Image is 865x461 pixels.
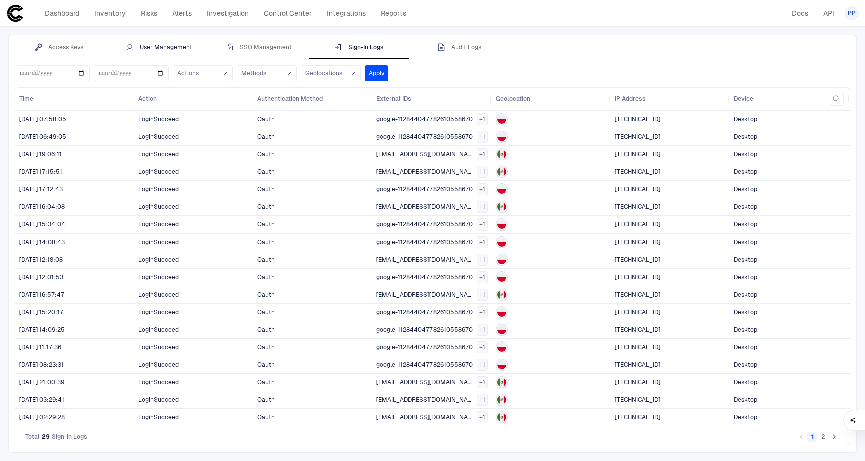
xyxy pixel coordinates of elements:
[257,309,275,316] span: Oauth
[497,238,506,247] img: PL
[479,150,485,158] span: + 1
[479,220,485,228] span: + 1
[138,396,179,403] span: LoginSucceed
[376,238,473,246] span: google-112844047782610558670
[257,168,275,175] span: Oauth
[25,433,40,441] span: Total
[322,6,370,20] a: Integrations
[257,116,275,123] span: Oauth
[479,396,485,404] span: + 1
[615,379,660,386] span: [TECHNICAL_ID]
[829,432,839,442] button: Go to next page
[34,43,83,51] div: Access Keys
[257,221,275,228] span: Oauth
[479,256,485,264] span: + 1
[479,291,485,299] span: + 1
[301,65,361,81] button: Geolocations
[241,69,266,77] div: Methods
[734,291,757,298] span: Desktop
[615,151,660,158] span: [TECHNICAL_ID]
[19,309,63,316] span: [DATE] 15:20:17
[376,133,473,141] span: google-112844047782610558670
[19,379,64,386] span: [DATE] 21:00:39
[19,361,64,368] span: [DATE] 08:23:31
[334,43,384,51] div: Sign-In Logs
[615,116,660,123] span: [TECHNICAL_ID]
[615,361,660,368] span: [TECHNICAL_ID]
[734,361,757,368] span: Desktop
[479,361,485,369] span: + 1
[138,326,179,333] span: LoginSucceed
[376,361,473,369] span: google-112844047782610558670
[479,133,485,141] span: + 1
[497,325,506,334] img: PL
[257,344,275,351] span: Oauth
[138,414,179,421] span: LoginSucceed
[615,344,660,351] span: [TECHNICAL_ID]
[376,115,473,123] span: google-112844047782610558670
[257,274,275,281] span: Oauth
[497,220,506,229] img: PL
[138,221,179,228] span: LoginSucceed
[173,65,233,81] button: Actions
[257,414,275,421] span: Oauth
[734,344,757,351] span: Desktop
[136,6,162,20] a: Risks
[19,326,65,333] span: [DATE] 14:09:25
[437,43,481,51] div: Audit Logs
[19,151,62,158] span: [DATE] 19:06:11
[615,186,660,193] span: [TECHNICAL_ID]
[237,65,297,81] button: Methods
[615,221,660,228] span: [TECHNICAL_ID]
[796,431,840,443] nav: pagination navigation
[497,132,506,141] img: PL
[497,290,506,299] img: MX
[615,274,660,281] span: [TECHNICAL_ID]
[19,95,33,103] span: Time
[734,151,757,158] span: Desktop
[19,239,65,246] span: [DATE] 14:08:43
[138,379,179,386] span: LoginSucceed
[615,203,660,210] span: [TECHNICAL_ID]
[615,326,660,333] span: [TECHNICAL_ID]
[376,95,411,103] span: External IDs
[257,186,275,193] span: Oauth
[40,6,84,20] a: Dashboard
[734,239,757,246] span: Desktop
[479,326,485,334] span: + 1
[19,116,66,123] span: [DATE] 07:58:05
[615,168,660,175] span: [TECHNICAL_ID]
[376,203,473,211] span: [EMAIL_ADDRESS][DOMAIN_NAME]
[376,396,473,404] span: [EMAIL_ADDRESS][DOMAIN_NAME]
[376,168,473,176] span: [EMAIL_ADDRESS][DOMAIN_NAME]
[734,274,757,281] span: Desktop
[19,133,66,140] span: [DATE] 06:49:05
[807,432,817,442] button: page 1
[615,396,660,403] span: [TECHNICAL_ID]
[497,378,506,387] img: MX
[497,308,506,317] img: PL
[615,414,660,421] span: [TECHNICAL_ID]
[177,69,199,77] div: Actions
[819,6,839,20] a: API
[479,308,485,316] span: + 1
[138,95,157,103] span: Action
[376,220,473,228] span: google-112844047782610558670
[615,291,660,298] span: [TECHNICAL_ID]
[497,360,506,369] img: PL
[202,6,253,20] a: Investigation
[497,150,506,159] img: MX
[376,326,473,334] span: google-112844047782610558670
[734,95,753,103] span: Device
[734,203,757,210] span: Desktop
[138,256,179,263] span: LoginSucceed
[257,95,323,103] span: Authentication Method
[376,273,473,281] span: google-112844047782610558670
[138,344,179,351] span: LoginSucceed
[848,9,856,17] span: PP
[305,69,342,77] div: Geolocations
[734,414,757,421] span: Desktop
[19,274,63,281] span: [DATE] 12:01:53
[19,291,64,298] span: [DATE] 16:57:47
[376,6,411,20] a: Reports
